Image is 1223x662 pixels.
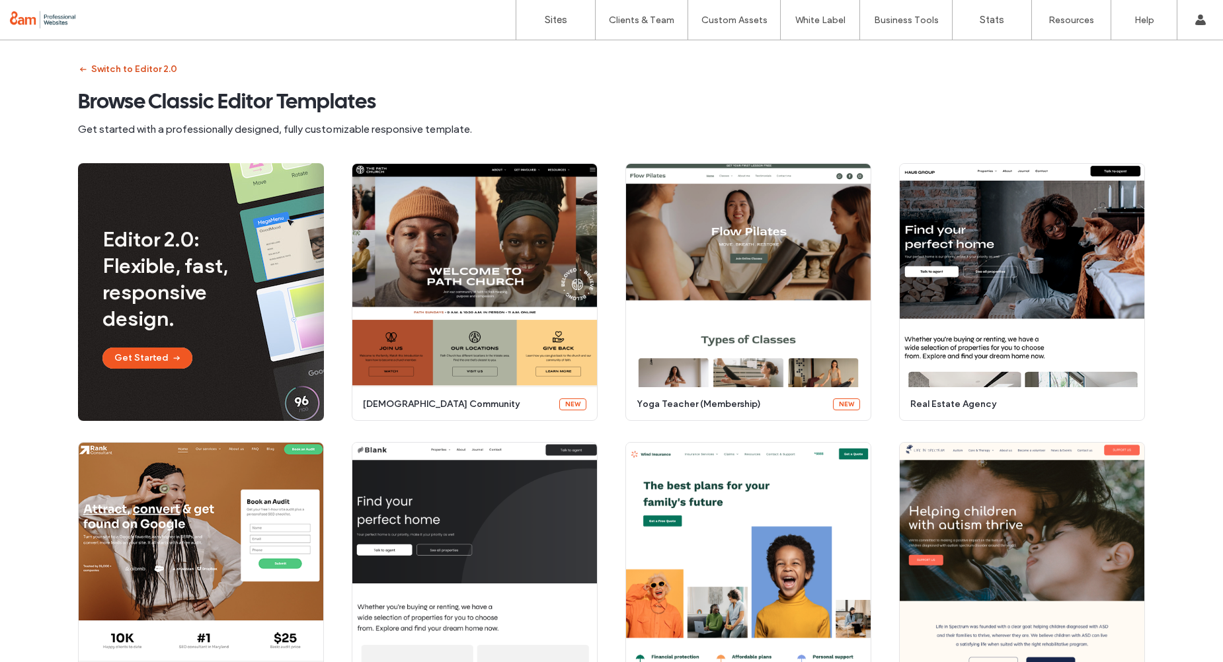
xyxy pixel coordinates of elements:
[701,15,768,26] label: Custom Assets
[78,59,177,80] button: Switch to Editor 2.0
[795,15,846,26] label: White Label
[833,398,860,410] div: New
[609,15,674,26] label: Clients & Team
[980,14,1004,26] label: Stats
[78,122,1145,137] span: Get started with a professionally designed, fully customizable responsive template.
[102,226,264,332] span: Editor 2.0: Flexible, fast, responsive design.
[545,14,567,26] label: Sites
[637,398,825,411] span: yoga teacher (membership)
[910,398,1126,411] span: real estate agency
[363,398,551,411] span: [DEMOGRAPHIC_DATA] community
[1134,15,1154,26] label: Help
[1048,15,1094,26] label: Resources
[874,15,939,26] label: Business Tools
[30,9,58,21] span: Help
[102,348,192,369] button: Get Started
[559,398,586,410] div: New
[78,88,1145,114] span: Browse Classic Editor Templates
